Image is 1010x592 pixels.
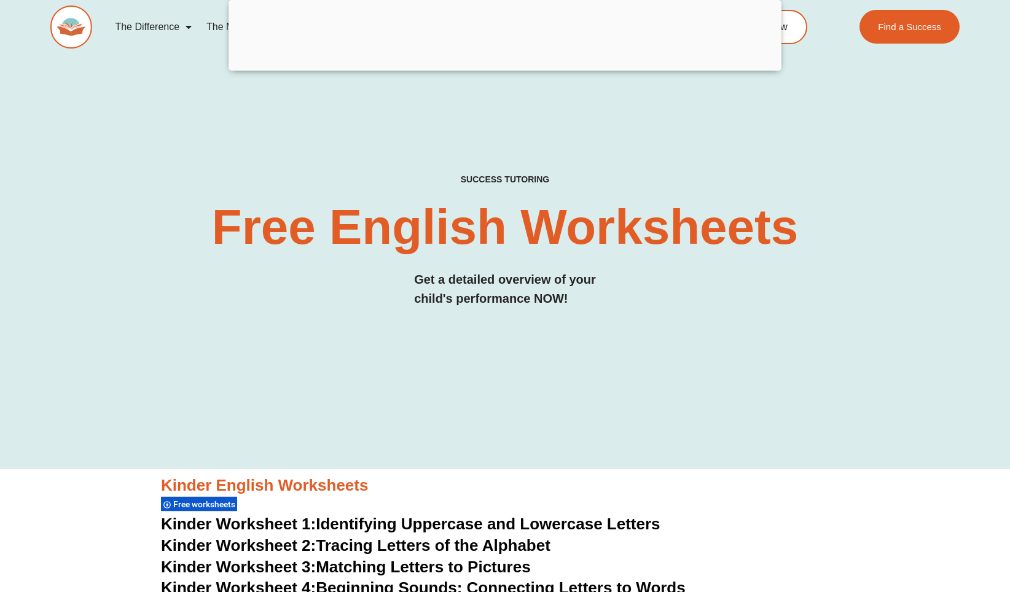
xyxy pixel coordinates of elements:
[878,22,941,31] span: Find a Success
[161,496,237,512] div: Free worksheets
[108,13,199,41] a: The Difference
[205,203,805,252] h2: Free English Worksheets​
[370,174,640,185] h4: SUCCESS TUTORING​
[161,475,849,496] h3: Kinder English Worksheets
[161,558,531,576] a: Kinder Worksheet 3:Matching Letters to Pictures
[161,536,550,555] a: Kinder Worksheet 2:Tracing Letters of the Alphabet
[161,515,660,533] a: Kinder Worksheet 1:Identifying Uppercase and Lowercase Letters
[161,536,316,555] span: Kinder Worksheet 2:
[414,270,596,308] h3: Get a detailed overview of your child's performance NOW!
[199,13,266,41] a: The Method
[108,13,670,41] nav: Menu
[161,515,316,533] span: Kinder Worksheet 1:
[161,558,316,576] span: Kinder Worksheet 3:
[859,10,960,44] a: Find a Success
[805,453,1010,592] iframe: Chat Widget
[173,499,239,509] span: Free worksheets
[722,10,807,44] a: Enrol Now
[742,22,788,32] span: Enrol Now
